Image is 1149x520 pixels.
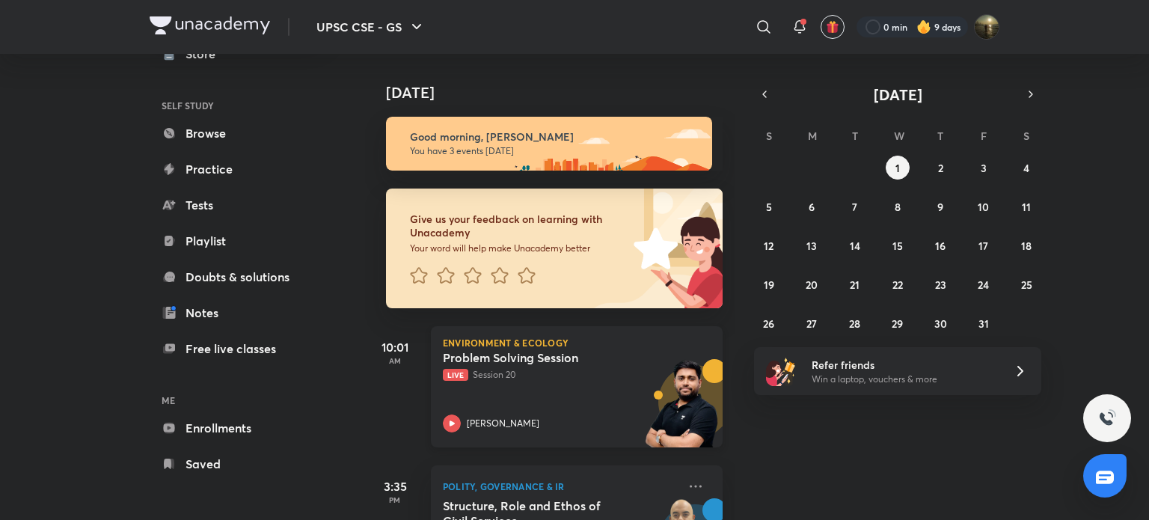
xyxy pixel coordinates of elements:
button: October 14, 2025 [843,233,867,257]
a: Store [150,39,323,69]
abbr: October 20, 2025 [806,278,818,292]
abbr: October 27, 2025 [806,316,817,331]
button: October 7, 2025 [843,195,867,218]
button: October 26, 2025 [757,311,781,335]
p: You have 3 events [DATE] [410,145,699,157]
a: Enrollments [150,413,323,443]
img: morning [386,117,712,171]
a: Saved [150,449,323,479]
img: ttu [1098,409,1116,427]
abbr: Saturday [1023,129,1029,143]
h6: Refer friends [812,357,996,373]
abbr: October 21, 2025 [850,278,860,292]
img: avatar [826,20,839,34]
a: Tests [150,190,323,220]
abbr: October 4, 2025 [1023,161,1029,175]
h5: 10:01 [365,338,425,356]
button: October 28, 2025 [843,311,867,335]
a: Practice [150,154,323,184]
span: [DATE] [874,85,922,105]
h6: Give us your feedback on learning with Unacademy [410,212,628,239]
button: October 1, 2025 [886,156,910,180]
abbr: Tuesday [852,129,858,143]
h4: [DATE] [386,84,738,102]
span: Live [443,369,468,381]
a: Company Logo [150,16,270,38]
p: Session 20 [443,368,678,382]
abbr: October 26, 2025 [763,316,774,331]
button: October 2, 2025 [928,156,952,180]
p: Environment & Ecology [443,338,711,347]
button: October 22, 2025 [886,272,910,296]
abbr: October 22, 2025 [892,278,903,292]
abbr: October 6, 2025 [809,200,815,214]
abbr: October 2, 2025 [938,161,943,175]
img: feedback_image [583,189,723,308]
button: October 19, 2025 [757,272,781,296]
h6: Good morning, [PERSON_NAME] [410,130,699,144]
abbr: October 9, 2025 [937,200,943,214]
button: October 10, 2025 [972,195,996,218]
abbr: October 18, 2025 [1021,239,1032,253]
button: October 13, 2025 [800,233,824,257]
p: Polity, Governance & IR [443,477,678,495]
button: UPSC CSE - GS [307,12,435,42]
button: October 27, 2025 [800,311,824,335]
p: AM [365,356,425,365]
a: Free live classes [150,334,323,364]
button: October 6, 2025 [800,195,824,218]
abbr: October 8, 2025 [895,200,901,214]
a: Doubts & solutions [150,262,323,292]
button: October 29, 2025 [886,311,910,335]
abbr: October 31, 2025 [978,316,989,331]
abbr: October 13, 2025 [806,239,817,253]
abbr: Sunday [766,129,772,143]
abbr: Wednesday [894,129,904,143]
abbr: October 29, 2025 [892,316,903,331]
abbr: October 23, 2025 [935,278,946,292]
button: October 30, 2025 [928,311,952,335]
button: October 25, 2025 [1014,272,1038,296]
p: Your word will help make Unacademy better [410,242,628,254]
abbr: Monday [808,129,817,143]
abbr: October 1, 2025 [895,161,900,175]
p: [PERSON_NAME] [467,417,539,430]
abbr: Friday [981,129,987,143]
div: Store [186,45,224,63]
button: October 23, 2025 [928,272,952,296]
abbr: October 3, 2025 [981,161,987,175]
abbr: Thursday [937,129,943,143]
abbr: October 11, 2025 [1022,200,1031,214]
button: October 15, 2025 [886,233,910,257]
abbr: October 10, 2025 [978,200,989,214]
button: October 16, 2025 [928,233,952,257]
a: Playlist [150,226,323,256]
abbr: October 7, 2025 [852,200,857,214]
p: Win a laptop, vouchers & more [812,373,996,386]
abbr: October 17, 2025 [978,239,988,253]
button: October 3, 2025 [972,156,996,180]
p: PM [365,495,425,504]
h5: Problem Solving Session [443,350,629,365]
abbr: October 30, 2025 [934,316,947,331]
abbr: October 25, 2025 [1021,278,1032,292]
abbr: October 15, 2025 [892,239,903,253]
h6: ME [150,388,323,413]
button: October 12, 2025 [757,233,781,257]
abbr: October 19, 2025 [764,278,774,292]
img: unacademy [640,359,723,462]
h6: SELF STUDY [150,93,323,118]
button: October 8, 2025 [886,195,910,218]
button: October 21, 2025 [843,272,867,296]
abbr: October 16, 2025 [935,239,946,253]
abbr: October 12, 2025 [764,239,773,253]
h5: 3:35 [365,477,425,495]
abbr: October 24, 2025 [978,278,989,292]
a: Browse [150,118,323,148]
abbr: October 14, 2025 [850,239,860,253]
a: Notes [150,298,323,328]
abbr: October 28, 2025 [849,316,860,331]
img: Company Logo [150,16,270,34]
button: October 17, 2025 [972,233,996,257]
button: October 5, 2025 [757,195,781,218]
